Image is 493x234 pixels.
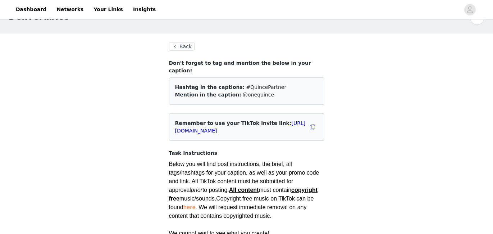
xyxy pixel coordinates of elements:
span: All content [229,187,259,193]
h4: Don't forget to tag and mention the below in your caption! [169,59,324,75]
a: Dashboard [12,1,51,18]
a: Insights [129,1,160,18]
h4: Task Instructions [169,149,324,157]
span: #QuincePartner [246,84,287,90]
span: Mention in the caption: [175,92,241,98]
a: Networks [52,1,88,18]
div: avatar [466,4,473,15]
span: Hashtag in the captions: [175,84,245,90]
span: Below you will find post instructions, the brief, all tags/hashtags for your caption, as well as ... [169,161,319,219]
span: @onequince [243,92,274,98]
a: Your Links [89,1,127,18]
em: prior [191,187,202,193]
button: Back [169,42,195,51]
span: Remember to use your TikTok invite link: [175,120,306,134]
span: Copyright free music on TikTok can be found [169,195,314,210]
a: here [183,204,196,210]
span: must contain music/sounds. [169,187,318,202]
